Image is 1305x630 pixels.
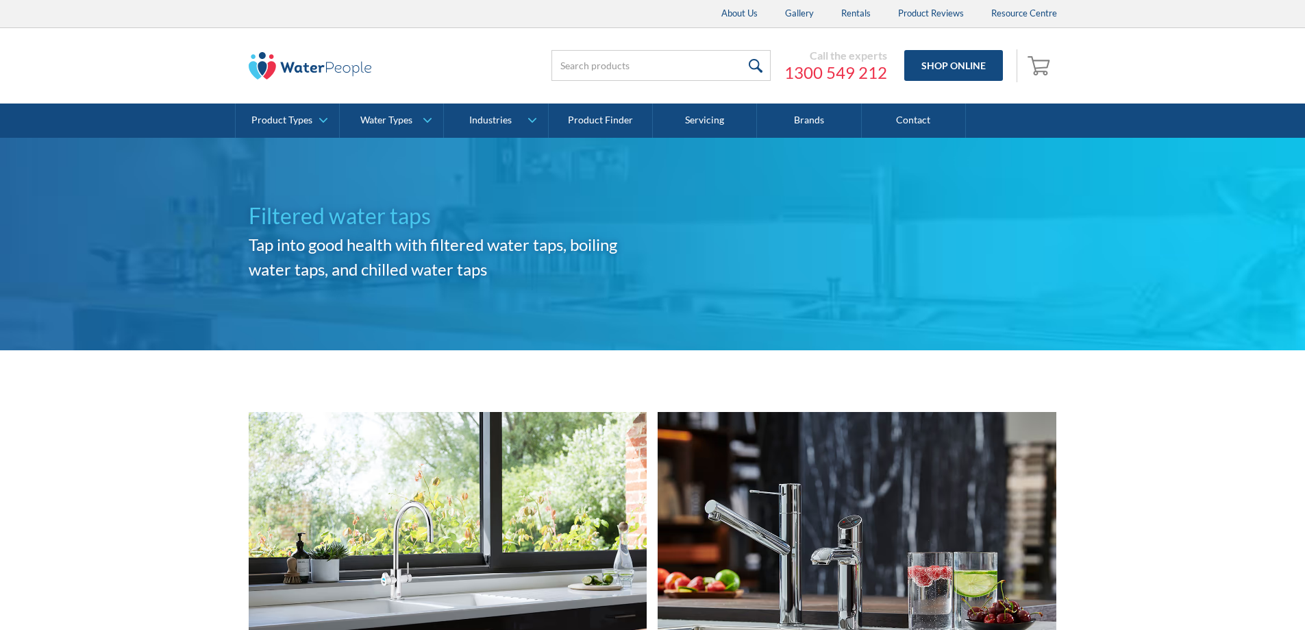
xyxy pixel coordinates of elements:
[862,104,966,138] a: Contact
[236,104,339,138] a: Product Types
[784,49,887,62] div: Call the experts
[784,62,887,83] a: 1300 549 212
[249,52,372,80] img: The Water People
[251,114,312,126] div: Product Types
[444,104,547,138] a: Industries
[757,104,861,138] a: Brands
[360,114,412,126] div: Water Types
[249,199,653,232] h1: Filtered water taps
[551,50,771,81] input: Search products
[549,104,653,138] a: Product Finder
[1024,49,1057,82] a: Open cart
[469,114,512,126] div: Industries
[904,50,1003,81] a: Shop Online
[249,232,653,282] h2: Tap into good health with filtered water taps, boiling water taps, and chilled water taps
[340,104,443,138] a: Water Types
[653,104,757,138] a: Servicing
[1028,54,1054,76] img: shopping cart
